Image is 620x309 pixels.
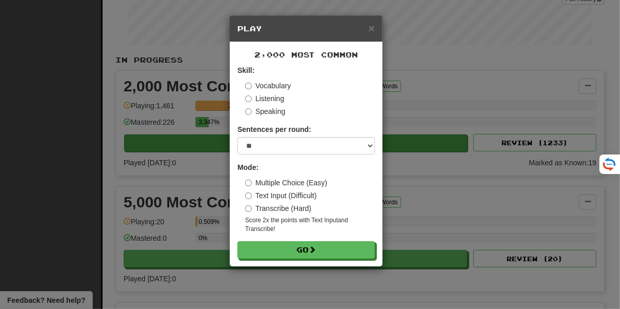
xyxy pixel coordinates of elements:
label: Listening [245,93,284,104]
label: Speaking [245,106,285,117]
input: Text Input (Difficult) [245,192,252,199]
input: Vocabulary [245,83,252,89]
strong: Skill: [237,66,254,74]
label: Vocabulary [245,81,291,91]
input: Transcribe (Hard) [245,205,252,212]
label: Transcribe (Hard) [245,203,311,214]
input: Multiple Choice (Easy) [245,180,252,186]
label: Sentences per round: [237,124,311,134]
button: Close [369,23,375,33]
h5: Play [237,24,375,34]
span: × [369,22,375,34]
small: Score 2x the points with Text Input and Transcribe ! [245,216,375,234]
span: 2,000 Most Common [254,50,358,59]
label: Text Input (Difficult) [245,190,317,201]
input: Speaking [245,108,252,115]
strong: Mode: [237,163,258,171]
button: Go [237,241,375,259]
input: Listening [245,95,252,102]
label: Multiple Choice (Easy) [245,178,327,188]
